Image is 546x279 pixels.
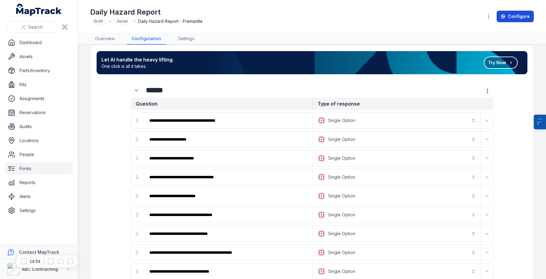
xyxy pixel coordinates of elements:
[5,51,73,63] a: Assets
[314,227,479,240] button: Single Option
[131,265,143,277] div: drag
[19,249,59,255] strong: Contact MapTrack
[90,33,119,45] a: Overview
[107,2,118,13] div: Close
[131,171,143,183] div: drag
[482,210,492,220] button: Expand
[135,137,140,142] svg: drag
[131,209,143,221] div: drag
[135,250,140,255] svg: drag
[482,191,492,201] button: Expand
[7,21,56,33] button: Search
[144,133,311,146] div: :rfe:-form-item-label
[482,248,492,257] button: Expand
[144,170,311,184] div: :rfq:-form-item-label
[144,208,311,221] div: :rg6:-form-item-label
[482,172,492,182] button: Expand
[138,18,203,24] span: Daily Hazard Report - Fremantle
[135,212,140,217] svg: drag
[5,78,73,91] a: Kits
[482,153,492,163] button: Expand
[5,106,73,119] a: Reservations
[113,17,131,26] div: Asset
[144,265,311,278] div: :rgo:-form-item-label
[9,199,14,204] button: Emoji picker
[135,118,140,123] svg: drag
[39,199,44,204] button: Start recording
[144,114,311,127] div: :rf8:-form-item-label
[131,152,143,164] div: drag
[19,199,24,204] button: Gif picker
[135,269,140,274] svg: drag
[144,246,311,259] div: :rgi:-form-item-label
[5,187,117,197] textarea: Message…
[131,246,143,259] div: drag
[131,114,143,127] div: drag
[101,63,174,69] span: One click is all it takes.
[5,162,73,175] a: Forms
[5,176,73,189] a: Reports
[131,133,143,145] div: drag
[314,246,479,259] button: Single Option
[135,194,140,198] svg: drag
[173,33,199,45] a: Settings
[135,156,140,161] svg: drag
[22,267,58,272] strong: ABC Contracting
[482,85,493,97] button: more-detail
[30,6,52,10] h1: MapTrack
[5,148,73,161] a: People
[5,65,73,77] a: Parts/Inventory
[497,11,534,22] a: Configure
[16,4,62,16] a: MapTrack
[28,24,43,30] span: Search
[127,33,166,45] a: Configuration
[90,7,203,17] h1: Daily Hazard Report
[482,116,492,125] button: Expand
[131,228,143,240] div: drag
[5,190,73,203] a: Alerts
[5,92,73,105] a: Assignments
[314,208,479,221] button: Single Option
[314,152,479,165] button: Single Option
[314,114,479,127] button: Single Option
[105,197,114,207] button: Send a message…
[5,120,73,133] a: Audits
[314,133,479,146] button: Single Option
[95,2,107,14] button: Home
[312,98,493,110] strong: Type of response
[5,37,73,49] a: Dashboard
[314,189,479,203] button: Single Option
[101,56,174,63] strong: Let AI handle the heavy lifting.
[144,227,311,240] div: :rgc:-form-item-label
[314,265,479,278] button: Single Option
[131,85,144,96] div: :rf0:-form-item-label
[131,85,142,96] button: Expand
[131,98,312,110] strong: Question
[314,170,479,184] button: Single Option
[482,267,492,276] button: Expand
[29,199,34,204] button: Upload attachment
[484,57,518,69] button: Try Now
[135,231,140,236] svg: drag
[5,134,73,147] a: Locations
[144,152,311,165] div: :rfk:-form-item-label
[90,17,107,26] div: Draft
[482,134,492,144] button: Expand
[135,175,140,180] svg: drag
[131,190,143,202] div: drag
[144,189,311,203] div: :rg0:-form-item-label
[482,229,492,239] button: Expand
[5,204,73,217] a: Settings
[4,2,16,14] button: go back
